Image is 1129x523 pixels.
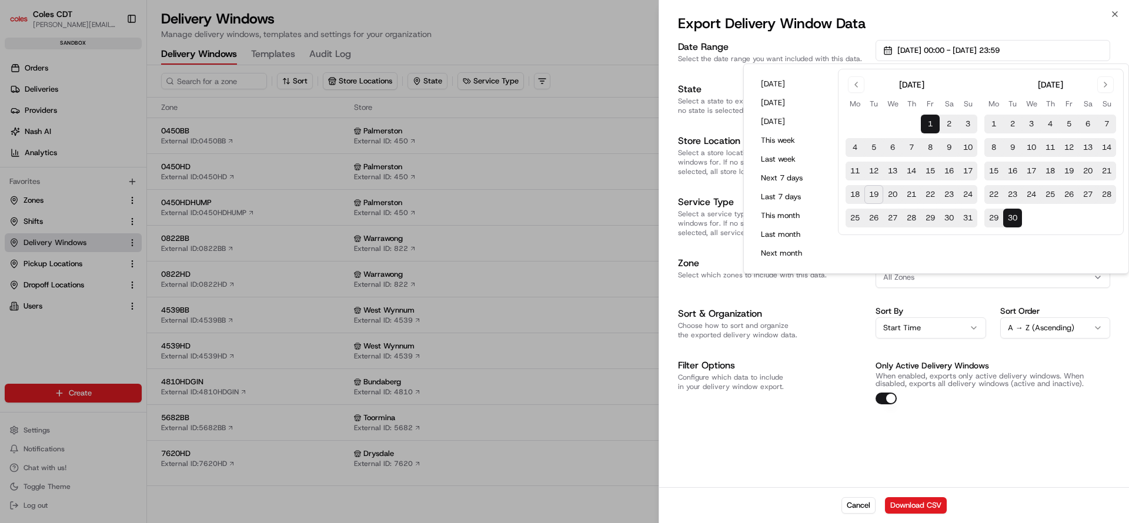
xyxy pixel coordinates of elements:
[1003,209,1022,227] button: 30
[1060,162,1078,180] button: 19
[876,360,989,371] label: Only Active Delivery Windows
[940,138,958,157] button: 9
[95,166,193,187] a: 💻API Documentation
[1078,98,1097,110] th: Saturday
[1003,98,1022,110] th: Tuesday
[958,162,977,180] button: 17
[1000,307,1111,315] label: Sort Order
[756,189,826,205] button: Last 7 days
[940,162,958,180] button: 16
[756,95,826,111] button: [DATE]
[984,185,1003,204] button: 22
[678,40,866,54] h3: Date Range
[921,138,940,157] button: 8
[883,98,902,110] th: Wednesday
[921,162,940,180] button: 15
[1097,162,1116,180] button: 21
[958,98,977,110] th: Sunday
[1022,115,1041,133] button: 3
[1097,185,1116,204] button: 28
[678,307,866,321] h3: Sort & Organization
[1022,162,1041,180] button: 17
[940,209,958,227] button: 30
[864,98,883,110] th: Tuesday
[958,185,977,204] button: 24
[1060,115,1078,133] button: 5
[883,209,902,227] button: 27
[678,54,866,63] p: Select the date range you want included with this data.
[984,98,1003,110] th: Monday
[876,373,1110,388] p: When enabled, exports only active delivery windows. When disabled, exports all delivery windows (...
[876,267,1110,288] button: All Zones
[678,209,866,237] p: Select a service type to export delivery windows for. If no service type is selected, all service...
[883,272,914,283] span: All Zones
[1097,76,1114,93] button: Go to next month
[1078,162,1097,180] button: 20
[958,209,977,227] button: 31
[1038,79,1063,90] div: [DATE]
[756,151,826,167] button: Last week
[984,209,1003,227] button: 29
[678,270,866,280] p: Select which zones to include with this data.
[984,138,1003,157] button: 8
[83,199,142,208] a: Powered byPylon
[846,185,864,204] button: 18
[883,162,902,180] button: 13
[1097,98,1116,110] th: Sunday
[678,358,866,373] h3: Filter Options
[921,185,940,204] button: 22
[24,170,90,182] span: Knowledge Base
[756,245,826,261] button: Next month
[111,170,189,182] span: API Documentation
[756,113,826,130] button: [DATE]
[846,98,864,110] th: Monday
[678,82,866,96] h3: State
[756,76,826,92] button: [DATE]
[678,134,866,148] h3: Store Location
[40,124,149,133] div: We're available if you need us!
[899,79,924,90] div: [DATE]
[1022,185,1041,204] button: 24
[864,162,883,180] button: 12
[1022,138,1041,157] button: 10
[756,132,826,149] button: This week
[1078,138,1097,157] button: 13
[12,12,35,35] img: Nash
[1060,185,1078,204] button: 26
[678,256,866,270] h3: Zone
[1003,138,1022,157] button: 9
[756,170,826,186] button: Next 7 days
[885,497,947,514] button: Download CSV
[1097,138,1116,157] button: 14
[902,209,921,227] button: 28
[921,98,940,110] th: Friday
[678,14,1110,33] h2: Export Delivery Window Data
[1078,185,1097,204] button: 27
[1041,98,1060,110] th: Thursday
[12,172,21,181] div: 📗
[897,45,1000,56] span: [DATE] 00:00 - [DATE] 23:59
[958,138,977,157] button: 10
[846,138,864,157] button: 4
[841,497,876,514] button: Cancel
[756,226,826,243] button: Last month
[678,96,866,115] p: Select a state to export delivery windows for. If no state is selected, all states will be included.
[958,115,977,133] button: 3
[940,185,958,204] button: 23
[1003,162,1022,180] button: 16
[902,185,921,204] button: 21
[902,162,921,180] button: 14
[1041,138,1060,157] button: 11
[678,148,866,176] p: Select a store location to export delivery windows for. If no store location is selected, all sto...
[846,209,864,227] button: 25
[1060,98,1078,110] th: Friday
[7,166,95,187] a: 📗Knowledge Base
[99,172,109,181] div: 💻
[940,98,958,110] th: Saturday
[678,373,866,391] p: Configure which data to include in your delivery window export.
[117,199,142,208] span: Pylon
[1041,185,1060,204] button: 25
[864,138,883,157] button: 5
[40,112,193,124] div: Start new chat
[921,115,940,133] button: 1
